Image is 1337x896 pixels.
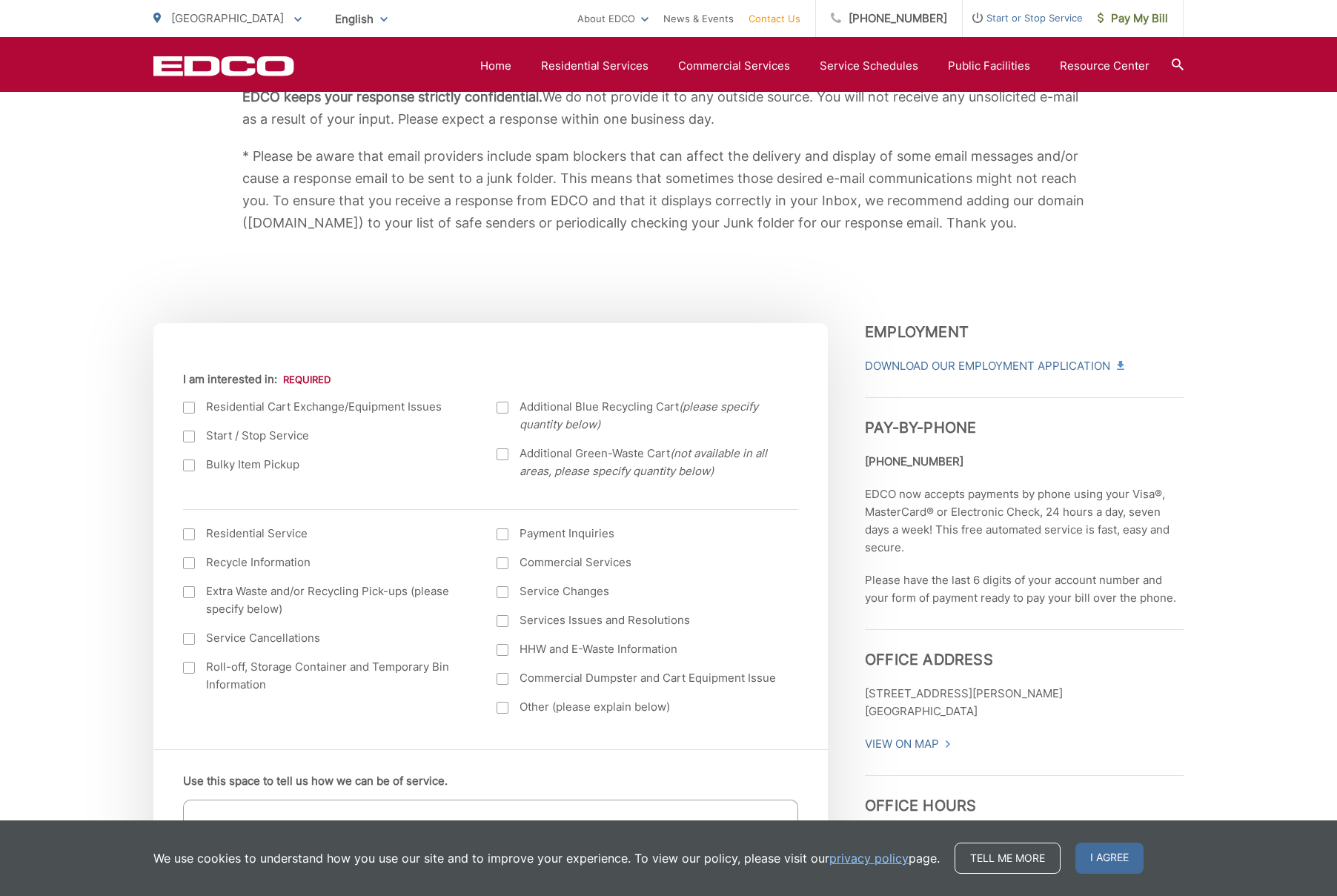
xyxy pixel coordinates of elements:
p: EDCO now accepts payments by phone using your Visa®, MasterCard® or Electronic Check, 24 hours a ... [865,485,1184,557]
label: Commercial Services [497,554,780,571]
label: Service Changes [497,583,780,600]
a: Service Schedules [820,57,918,75]
span: [GEOGRAPHIC_DATA] [171,11,284,25]
label: Service Cancellations [183,629,467,647]
span: Additional Green-Waste Cart [520,445,780,480]
a: Home [480,57,511,75]
a: EDCD logo. Return to the homepage. [153,56,294,76]
label: Other (please explain below) [497,698,780,716]
a: Contact Us [749,10,800,27]
a: privacy policy [829,849,909,867]
p: We do not provide it to any outside source. You will not receive any unsolicited e-mail as a resu... [242,86,1095,130]
h3: Employment [865,323,1184,341]
span: I agree [1075,843,1144,874]
label: HHW and E-Waste Information [497,640,780,658]
a: Resource Center [1060,57,1149,75]
label: Recycle Information [183,554,467,571]
p: * Please be aware that email providers include spam blockers that can affect the delivery and dis... [242,145,1095,234]
strong: [PHONE_NUMBER] [865,454,963,468]
label: Use this space to tell us how we can be of service. [183,774,448,788]
a: Download Our Employment Application [865,357,1123,375]
b: EDCO keeps your response strictly confidential. [242,89,543,104]
label: Residential Service [183,525,467,542]
a: View On Map [865,735,952,753]
a: About EDCO [577,10,648,27]
label: Roll-off, Storage Container and Temporary Bin Information [183,658,467,694]
label: Start / Stop Service [183,427,467,445]
label: Services Issues and Resolutions [497,611,780,629]
label: Residential Cart Exchange/Equipment Issues [183,398,467,416]
a: Public Facilities [948,57,1030,75]
label: Commercial Dumpster and Cart Equipment Issue [497,669,780,687]
h3: Office Hours [865,775,1184,814]
span: Additional Blue Recycling Cart [520,398,780,434]
span: English [324,6,399,32]
a: Tell me more [955,843,1061,874]
label: Bulky Item Pickup [183,456,467,474]
label: Extra Waste and/or Recycling Pick-ups (please specify below) [183,583,467,618]
p: Please have the last 6 digits of your account number and your form of payment ready to pay your b... [865,571,1184,607]
p: We use cookies to understand how you use our site and to improve your experience. To view our pol... [153,849,940,867]
label: Payment Inquiries [497,525,780,542]
em: (not available in all areas, please specify quantity below) [520,446,767,478]
h3: Office Address [865,629,1184,668]
a: Commercial Services [678,57,790,75]
h3: Pay-by-Phone [865,397,1184,437]
p: [STREET_ADDRESS][PERSON_NAME] [GEOGRAPHIC_DATA] [865,685,1184,720]
a: News & Events [663,10,734,27]
em: (please specify quantity below) [520,399,758,431]
span: Pay My Bill [1098,10,1168,27]
label: I am interested in: [183,373,331,386]
a: Residential Services [541,57,648,75]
